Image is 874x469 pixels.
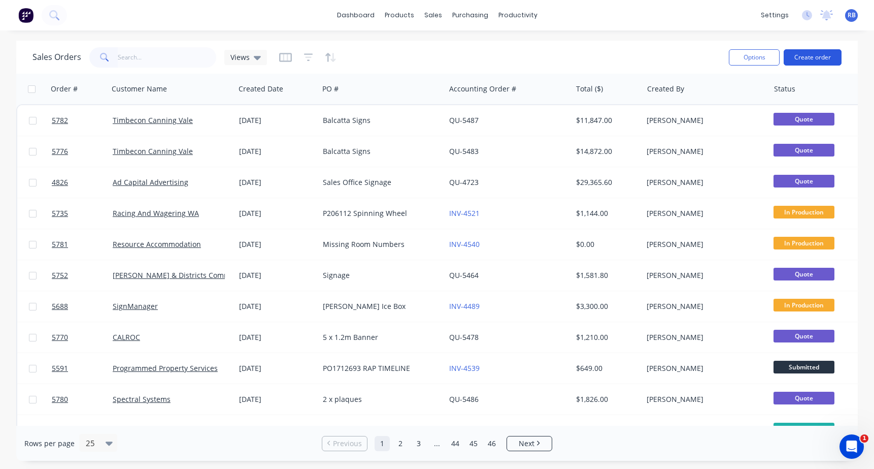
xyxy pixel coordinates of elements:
div: [PERSON_NAME] Ice Box [323,301,435,311]
div: Sales Office Signage [323,177,435,187]
div: [PERSON_NAME] [647,146,759,157]
div: $1,144.00 [576,208,635,218]
span: Quote [774,268,834,280]
span: 5688 [52,301,68,311]
span: Delivered [774,423,834,435]
ul: Pagination [318,436,556,451]
a: 5782 [52,105,113,136]
a: 5780 [52,384,113,415]
div: [DATE] [239,394,315,404]
span: 5752 [52,270,68,280]
a: INV-4539 [449,363,480,373]
a: 5688 [52,291,113,322]
span: In Production [774,237,834,249]
a: INV-4521 [449,208,480,218]
div: [DATE] [239,270,315,280]
div: Missing Room Numbers [323,239,435,249]
div: [PERSON_NAME] [647,332,759,342]
a: 5781 [52,229,113,260]
div: 5 x 1.2m Banner [323,332,435,342]
span: In Production [774,299,834,311]
a: SignManager [113,301,158,311]
span: In Production [774,206,834,218]
div: PO # [322,84,339,94]
div: Balcatta Signs [323,146,435,157]
div: $1,581.80 [576,270,635,280]
a: Page 1 is your current page [375,436,390,451]
div: $1,826.00 [576,394,635,404]
div: Balcatta Signs [323,115,435,126]
div: PO1712693 RAP TIMELINE [323,363,435,373]
div: [PERSON_NAME] [647,301,759,311]
span: Previous [333,439,362,449]
div: Created Date [239,84,283,94]
a: Page 46 [484,436,499,451]
div: [DATE] [239,301,315,311]
a: [PERSON_NAME] & Districts Community Development Services Limited [113,270,352,280]
span: Next [519,439,534,449]
div: Created By [647,84,684,94]
div: $29,365.60 [576,177,635,187]
div: [DATE] [239,146,315,157]
div: purchasing [447,8,493,23]
div: [PERSON_NAME] [647,363,759,373]
div: [PERSON_NAME] [647,177,759,187]
a: 5779 [52,415,113,446]
div: [DATE] [239,177,315,187]
div: [DATE] [239,332,315,342]
span: Quote [774,144,834,157]
div: [PERSON_NAME] [647,115,759,126]
div: PO - 99940 Extra frame LL Jandakot [323,425,435,435]
span: 5782 [52,115,68,126]
a: Bentleigh Group [113,425,169,435]
a: INV-4538 [449,425,480,435]
div: [DATE] [239,425,315,435]
span: RB [848,11,856,20]
span: 5781 [52,239,68,249]
div: $11,847.00 [576,115,635,126]
div: [PERSON_NAME] [647,425,759,435]
iframe: Intercom live chat [839,434,864,459]
div: 2 x plaques [323,394,435,404]
a: Page 3 [411,436,426,451]
img: Factory [18,8,33,23]
span: 4826 [52,177,68,187]
a: 4826 [52,167,113,198]
div: [DATE] [239,363,315,373]
div: P206112 Spinning Wheel [323,208,435,218]
a: Page 2 [393,436,408,451]
span: 5779 [52,425,68,435]
span: 5770 [52,332,68,342]
a: 5735 [52,198,113,229]
input: Search... [118,47,217,68]
span: Views [230,52,250,62]
div: [DATE] [239,239,315,249]
div: Signage [323,270,435,280]
h1: Sales Orders [32,52,81,62]
a: Ad Capital Advertising [113,177,188,187]
a: Spectral Systems [113,394,171,404]
span: Quote [774,175,834,187]
div: [PERSON_NAME] [647,270,759,280]
a: INV-4540 [449,239,480,249]
span: Quote [774,113,834,126]
a: Page 44 [448,436,463,451]
div: [DATE] [239,208,315,218]
div: Status [774,84,795,94]
a: dashboard [332,8,380,23]
div: Order # [51,84,78,94]
a: 5776 [52,136,113,167]
a: Jump forward [429,436,445,451]
div: products [380,8,419,23]
span: 5780 [52,394,68,404]
a: 5752 [52,260,113,291]
a: QU-5486 [449,394,479,404]
div: Customer Name [112,84,167,94]
a: Racing And Wagering WA [113,208,199,218]
span: Quote [774,330,834,342]
span: 5776 [52,146,68,157]
div: [PERSON_NAME] [647,208,759,218]
div: [PERSON_NAME] [647,394,759,404]
span: Submitted [774,361,834,373]
a: Programmed Property Services [113,363,218,373]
